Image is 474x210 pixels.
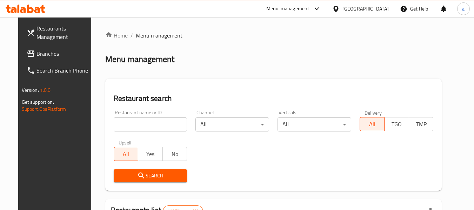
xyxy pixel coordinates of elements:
[114,147,139,161] button: All
[114,117,187,131] input: Search for restaurant name or ID..
[119,171,182,180] span: Search
[21,20,98,45] a: Restaurants Management
[105,31,442,40] nav: breadcrumb
[166,149,185,159] span: No
[365,110,382,115] label: Delivery
[266,5,309,13] div: Menu-management
[387,119,406,129] span: TGO
[138,147,163,161] button: Yes
[21,45,98,62] a: Branches
[36,49,92,58] span: Branches
[114,169,187,182] button: Search
[342,5,389,13] div: [GEOGRAPHIC_DATA]
[105,54,174,65] h2: Menu management
[162,147,187,161] button: No
[278,117,351,131] div: All
[117,149,136,159] span: All
[119,140,132,145] label: Upsell
[36,66,92,75] span: Search Branch Phone
[114,93,434,104] h2: Restaurant search
[360,117,385,131] button: All
[384,117,409,131] button: TGO
[36,24,92,41] span: Restaurants Management
[22,97,54,107] span: Get support on:
[22,86,39,95] span: Version:
[141,149,160,159] span: Yes
[409,117,434,131] button: TMP
[21,62,98,79] a: Search Branch Phone
[195,117,269,131] div: All
[412,119,431,129] span: TMP
[462,5,465,13] span: a
[105,31,128,40] a: Home
[40,86,51,95] span: 1.0.0
[136,31,182,40] span: Menu management
[22,104,66,114] a: Support.OpsPlatform
[131,31,133,40] li: /
[363,119,382,129] span: All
